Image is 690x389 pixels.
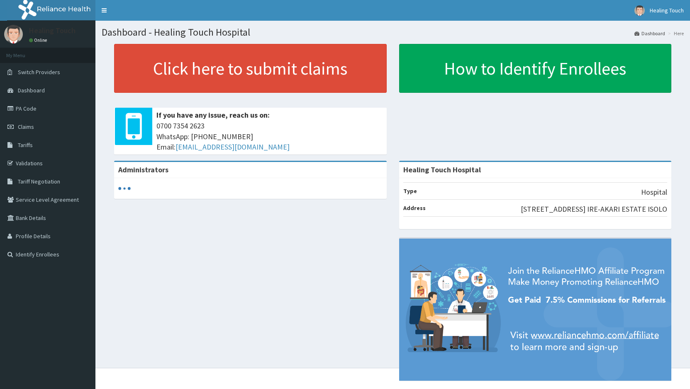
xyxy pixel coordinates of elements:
[634,30,665,37] a: Dashboard
[156,110,270,120] b: If you have any issue, reach us on:
[399,239,672,381] img: provider-team-banner.png
[650,7,684,14] span: Healing Touch
[403,165,481,174] strong: Healing Touch Hospital
[176,142,290,152] a: [EMAIL_ADDRESS][DOMAIN_NAME]
[102,27,684,38] h1: Dashboard - Healing Touch Hospital
[4,25,23,43] img: User Image
[641,187,667,198] p: Hospital
[29,27,76,34] p: Healing Touch
[666,30,684,37] li: Here
[118,165,168,174] b: Administrators
[114,44,387,93] a: Click here to submit claims
[29,37,49,43] a: Online
[403,204,426,212] b: Address
[399,44,672,93] a: How to Identify Enrollees
[18,87,45,94] span: Dashboard
[156,121,383,152] span: 0700 7354 2623 WhatsApp: [PHONE_NUMBER] Email:
[521,204,667,215] p: [STREET_ADDRESS] IRE-AKARI ESTATE ISOLO
[634,5,645,16] img: User Image
[118,182,131,195] svg: audio-loading
[18,68,60,76] span: Switch Providers
[18,141,33,149] span: Tariffs
[18,123,34,130] span: Claims
[403,187,417,195] b: Type
[18,178,60,185] span: Tariff Negotiation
